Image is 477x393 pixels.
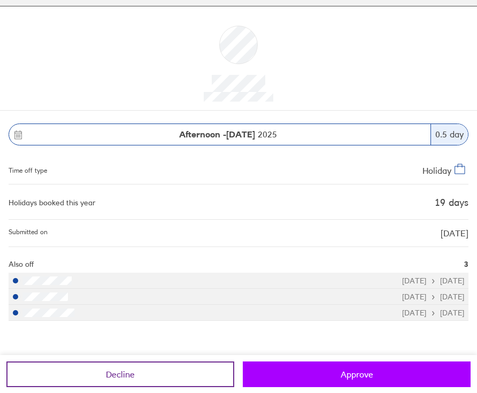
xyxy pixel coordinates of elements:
[430,124,468,145] div: 0.5 day
[435,197,468,209] div: 19 days
[179,129,226,140] strong: Afternoon -
[243,361,471,387] button: Approve
[402,292,464,301] div: [DATE] [DATE]
[464,260,468,268] span: 3
[341,369,373,379] span: Approve
[106,369,135,379] span: Decline
[9,163,47,175] div: Time off type
[9,228,48,238] span: Submitted on
[9,260,34,268] span: Also off
[422,165,451,176] span: Holiday
[179,129,277,139] span: 2025
[402,276,464,285] div: [DATE] [DATE]
[6,361,234,387] button: Decline
[402,309,464,317] div: [DATE] [DATE]
[226,129,255,140] strong: [DATE]
[9,198,96,207] div: Holidays booked this year
[441,228,468,238] span: [DATE]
